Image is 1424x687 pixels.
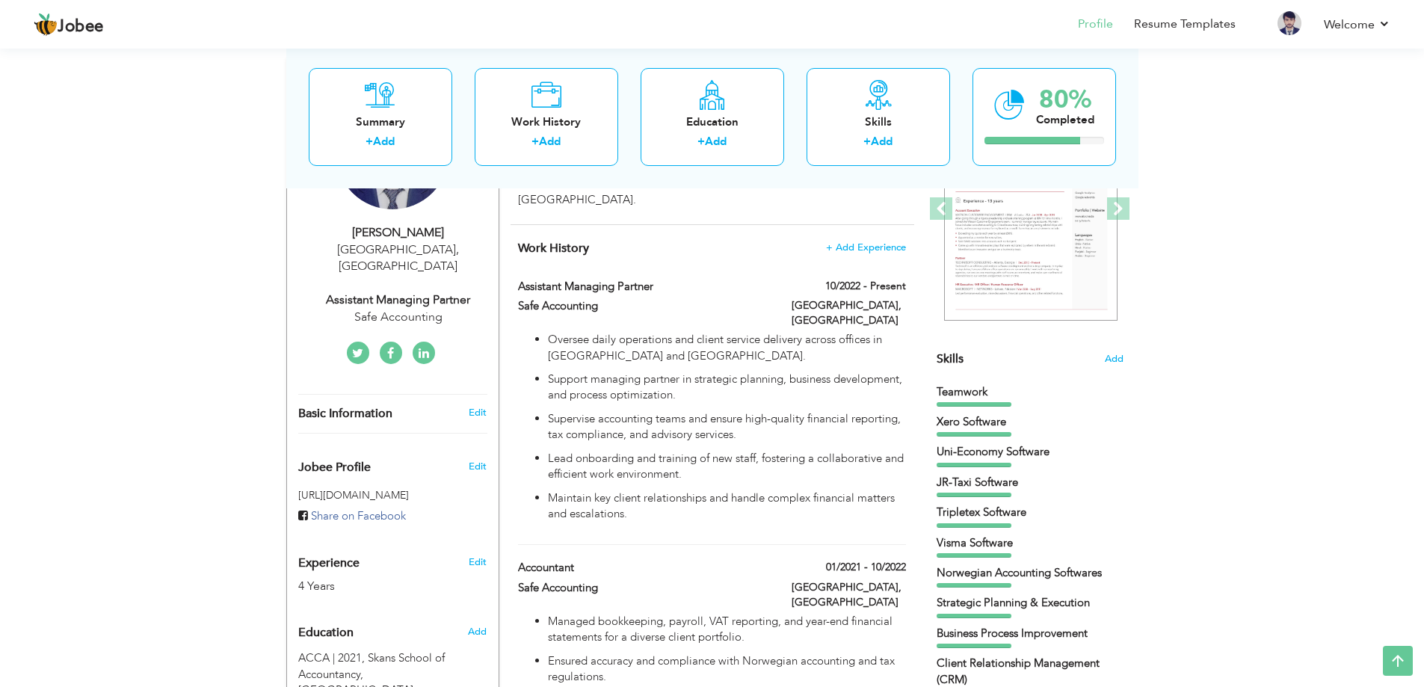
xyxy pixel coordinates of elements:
div: Enhance your career by creating a custom URL for your Jobee public profile. [287,445,499,482]
a: Resume Templates [1134,16,1236,33]
div: 4 Years [298,578,452,595]
div: Teamwork [937,384,1124,400]
span: , [456,241,459,258]
div: Visma Software [937,535,1124,551]
span: Jobee [58,19,104,35]
p: Managed bookkeeping, payroll, VAT reporting, and year-end financial statements for a diverse clie... [548,614,905,646]
img: jobee.io [34,13,58,37]
p: Ensured accuracy and compliance with Norwegian accounting and tax regulations. [548,653,905,686]
label: Safe Accounting [518,298,769,314]
div: Uni-Economy Software [937,444,1124,460]
div: Work History [487,114,606,129]
p: Support managing partner in strategic planning, business development, and process optimization. [548,372,905,404]
span: Edit [469,460,487,473]
div: [GEOGRAPHIC_DATA] [GEOGRAPHIC_DATA] [298,241,499,276]
label: + [366,134,373,150]
span: Experience [298,557,360,570]
h4: This helps to show the companies you have worked for. [518,241,905,256]
span: Basic Information [298,407,392,421]
span: ACCA, Skans School of Accountancy, 2021 [298,650,365,665]
div: Completed [1036,111,1094,127]
label: [GEOGRAPHIC_DATA], [GEOGRAPHIC_DATA] [792,580,906,610]
span: Education [298,626,354,640]
div: JR-Taxi Software [937,475,1124,490]
span: Share on Facebook [311,508,406,523]
span: Add [1105,352,1124,366]
span: Skills [937,351,964,367]
label: + [697,134,705,150]
a: Jobee [34,13,104,37]
a: Add [705,134,727,149]
a: Profile [1078,16,1113,33]
label: Accountant [518,560,769,576]
label: + [863,134,871,150]
label: Assistant Managing Partner [518,279,769,295]
div: Education [653,114,772,129]
div: Tripletex Software [937,505,1124,520]
span: Work History [518,240,589,256]
label: [GEOGRAPHIC_DATA], [GEOGRAPHIC_DATA] [792,298,906,328]
span: + Add Experience [826,242,906,253]
p: Oversee daily operations and client service delivery across offices in [GEOGRAPHIC_DATA] and [GEO... [548,332,905,364]
a: Edit [469,555,487,569]
p: Supervise accounting teams and ensure high-quality financial reporting, tax compliance, and advis... [548,411,905,443]
h5: [URL][DOMAIN_NAME] [298,490,487,501]
label: 01/2021 - 10/2022 [826,560,906,575]
div: Safe Accounting [298,309,499,326]
img: Profile Img [1277,11,1301,35]
a: Add [373,134,395,149]
div: Business Process Improvement [937,626,1124,641]
p: Maintain key client relationships and handle complex financial matters and escalations. [548,490,905,523]
div: Summary [321,114,440,129]
a: Welcome [1324,16,1390,34]
p: Lead onboarding and training of new staff, fostering a collaborative and efficient work environment. [548,451,905,483]
div: Strategic Planning & Execution [937,595,1124,611]
a: Add [539,134,561,149]
div: Norwegian Accounting Softwares [937,565,1124,581]
div: Assistant Managing Partner [298,292,499,309]
div: Skills [819,114,938,129]
a: Add [871,134,893,149]
label: Safe Accounting [518,580,769,596]
span: Add [468,625,487,638]
div: [PERSON_NAME] [298,224,499,241]
label: + [531,134,539,150]
label: 10/2022 - Present [825,279,906,294]
span: Jobee Profile [298,461,371,475]
a: Edit [469,406,487,419]
div: Xero Software [937,414,1124,430]
div: 80% [1036,87,1094,111]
